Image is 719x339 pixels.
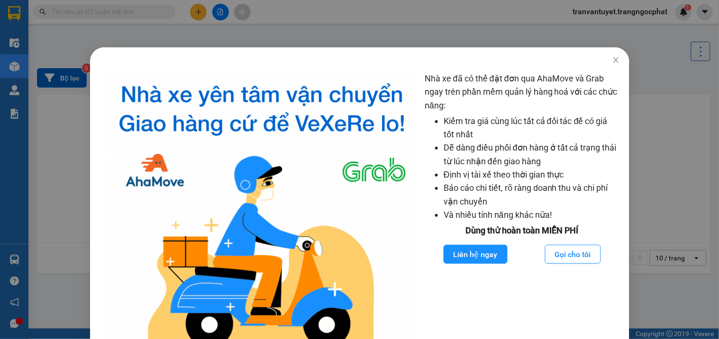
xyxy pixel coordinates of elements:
[545,245,601,264] button: Gọi cho tôi
[612,56,619,64] span: close
[555,249,591,260] span: Gọi cho tôi
[425,224,620,237] div: Dùng thử hoàn toàn MIỄN PHÍ
[602,47,629,74] button: Close
[444,141,620,168] li: Dễ dàng điều phối đơn hàng ở tất cả trạng thái từ lúc nhận đến giao hàng
[444,168,620,181] li: Định vị tài xế theo thời gian thực
[443,245,507,264] button: Liên hệ ngay
[444,181,620,208] li: Báo cáo chi tiết, rõ ràng doanh thu và chi phí vận chuyển
[444,115,620,142] li: Kiểm tra giá cùng lúc tất cả đối tác để có giá tốt nhất
[453,249,497,260] span: Liên hệ ngay
[444,208,620,222] li: Và nhiều tính năng khác nữa!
